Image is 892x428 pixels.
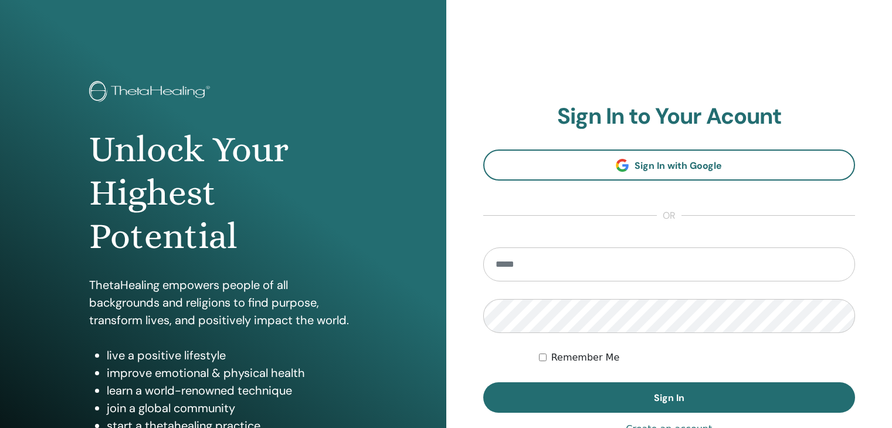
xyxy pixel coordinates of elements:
a: Sign In with Google [483,150,856,181]
div: Keep me authenticated indefinitely or until I manually logout [539,351,855,365]
li: improve emotional & physical health [107,364,357,382]
span: Sign In [654,392,684,404]
span: or [657,209,681,223]
p: ThetaHealing empowers people of all backgrounds and religions to find purpose, transform lives, a... [89,276,357,329]
h2: Sign In to Your Acount [483,103,856,130]
li: join a global community [107,399,357,417]
h1: Unlock Your Highest Potential [89,128,357,259]
button: Sign In [483,382,856,413]
label: Remember Me [551,351,620,365]
li: learn a world-renowned technique [107,382,357,399]
li: live a positive lifestyle [107,347,357,364]
span: Sign In with Google [635,159,722,172]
